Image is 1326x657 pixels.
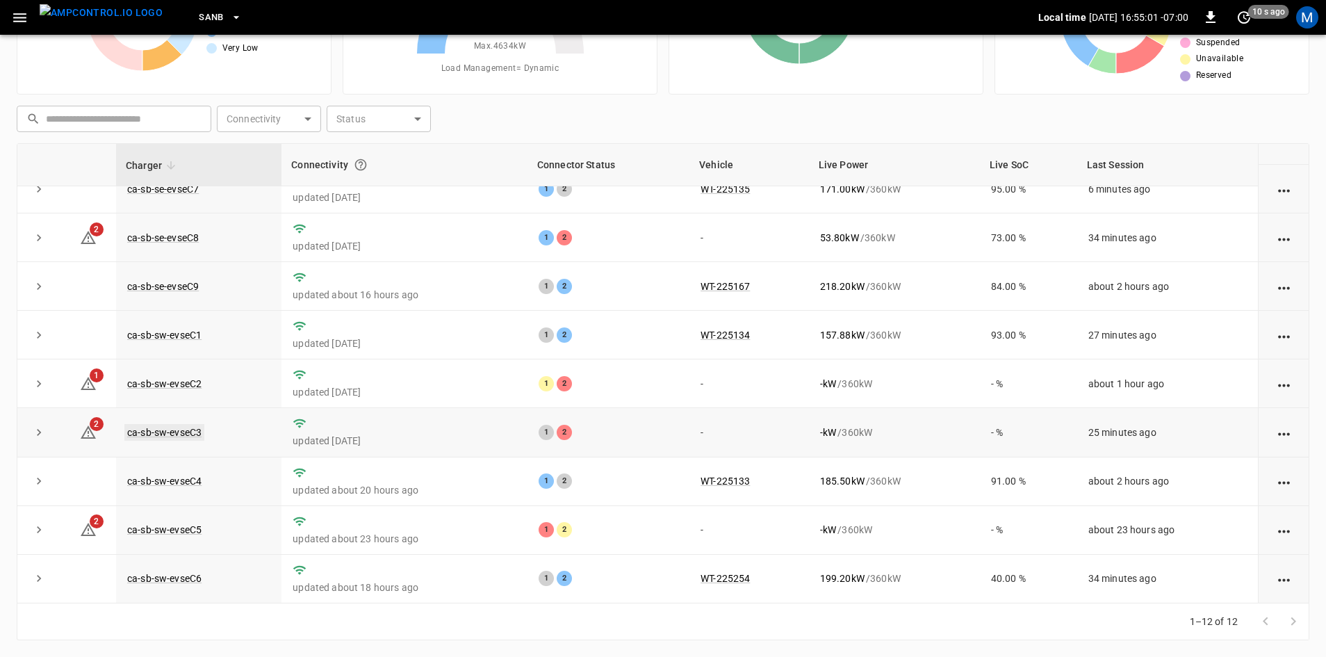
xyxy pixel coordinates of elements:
[539,425,554,440] div: 1
[820,474,865,488] p: 185.50 kW
[1196,69,1231,83] span: Reserved
[293,483,516,497] p: updated about 20 hours ago
[1275,279,1293,293] div: action cell options
[820,523,836,537] p: - kW
[1248,5,1289,19] span: 10 s ago
[293,434,516,448] p: updated [DATE]
[28,519,49,540] button: expand row
[193,4,247,31] button: SanB
[291,152,518,177] div: Connectivity
[1233,6,1255,29] button: set refresh interval
[1275,133,1293,147] div: action cell options
[293,190,516,204] p: updated [DATE]
[1077,144,1258,186] th: Last Session
[1077,408,1258,457] td: 25 minutes ago
[980,311,1077,359] td: 93.00 %
[539,376,554,391] div: 1
[222,42,259,56] span: Very Low
[820,231,859,245] p: 53.80 kW
[539,181,554,197] div: 1
[820,425,836,439] p: - kW
[293,581,516,594] p: updated about 18 hours ago
[701,573,750,584] a: WT-225254
[689,359,809,408] td: -
[199,10,224,26] span: SanB
[539,230,554,245] div: 1
[820,474,969,488] div: / 360 kW
[820,523,969,537] div: / 360 kW
[557,279,572,294] div: 2
[1275,523,1293,537] div: action cell options
[539,473,554,489] div: 1
[1275,377,1293,391] div: action cell options
[689,144,809,186] th: Vehicle
[557,230,572,245] div: 2
[90,368,104,382] span: 1
[1196,36,1241,50] span: Suspended
[90,514,104,528] span: 2
[980,213,1077,262] td: 73.00 %
[124,424,204,441] a: ca-sb-sw-evseC3
[980,165,1077,213] td: 95.00 %
[820,377,836,391] p: - kW
[701,281,750,292] a: WT-225167
[557,473,572,489] div: 2
[557,425,572,440] div: 2
[80,232,97,243] a: 2
[1077,311,1258,359] td: 27 minutes ago
[701,184,750,195] a: WT-225135
[1077,555,1258,603] td: 34 minutes ago
[126,157,180,174] span: Charger
[1077,359,1258,408] td: about 1 hour ago
[820,182,969,196] div: / 360 kW
[539,327,554,343] div: 1
[809,144,980,186] th: Live Power
[1089,10,1188,24] p: [DATE] 16:55:01 -07:00
[28,422,49,443] button: expand row
[80,378,97,389] a: 1
[557,571,572,586] div: 2
[28,325,49,346] button: expand row
[557,522,572,537] div: 2
[980,555,1077,603] td: 40.00 %
[1275,328,1293,342] div: action cell options
[820,328,865,342] p: 157.88 kW
[293,385,516,399] p: updated [DATE]
[820,425,969,439] div: / 360 kW
[80,524,97,535] a: 2
[701,330,750,341] a: WT-225134
[1077,213,1258,262] td: 34 minutes ago
[820,231,969,245] div: / 360 kW
[1275,571,1293,585] div: action cell options
[348,152,373,177] button: Connection between the charger and our software.
[527,144,689,186] th: Connector Status
[127,281,199,292] a: ca-sb-se-evseC9
[557,181,572,197] div: 2
[28,373,49,394] button: expand row
[127,330,202,341] a: ca-sb-sw-evseC1
[980,457,1077,506] td: 91.00 %
[980,262,1077,311] td: 84.00 %
[980,506,1077,555] td: - %
[441,62,559,76] span: Load Management = Dynamic
[1275,182,1293,196] div: action cell options
[127,378,202,389] a: ca-sb-sw-evseC2
[820,377,969,391] div: / 360 kW
[1077,457,1258,506] td: about 2 hours ago
[557,327,572,343] div: 2
[1275,231,1293,245] div: action cell options
[689,213,809,262] td: -
[293,532,516,546] p: updated about 23 hours ago
[127,573,202,584] a: ca-sb-sw-evseC6
[28,568,49,589] button: expand row
[1077,262,1258,311] td: about 2 hours ago
[820,279,969,293] div: / 360 kW
[80,426,97,437] a: 2
[1077,165,1258,213] td: 6 minutes ago
[1275,474,1293,488] div: action cell options
[557,376,572,391] div: 2
[1077,506,1258,555] td: about 23 hours ago
[1190,615,1238,628] p: 1–12 of 12
[539,571,554,586] div: 1
[293,239,516,253] p: updated [DATE]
